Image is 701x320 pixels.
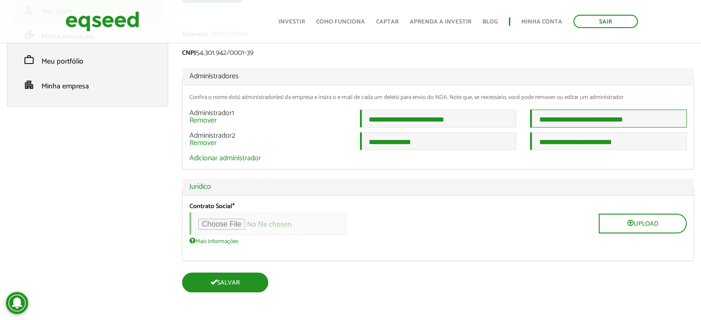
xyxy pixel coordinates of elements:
span: apartment [24,79,35,90]
span: Administradores [189,70,239,82]
li: Minha empresa [12,72,163,97]
a: Sair [573,15,638,28]
a: Mais informações [189,237,238,244]
a: Captar [376,19,399,25]
a: apartmentMinha empresa [19,79,156,90]
span: Este campo é obrigatório. [232,201,235,212]
span: Meu portfólio [41,55,83,68]
label: CNPJ [182,50,196,57]
span: work [24,54,35,65]
a: Minha conta [521,19,562,25]
div: 54.301.942/0001-39 [182,49,694,59]
a: Blog [483,19,498,25]
div: Administrador [183,110,353,124]
a: Adicionar administrador [189,155,261,162]
a: Jurídico [189,183,687,191]
a: Como funciona [316,19,365,25]
a: Remover [189,117,217,124]
a: Investir [278,19,305,25]
a: workMeu portfólio [19,54,156,65]
img: EqSeed [65,9,139,34]
button: Salvar [182,273,268,292]
span: 2 [232,129,236,142]
a: Aprenda a investir [410,19,471,25]
button: Upload [599,214,687,233]
label: Contrato Social [189,204,235,210]
span: Minha empresa [41,80,89,93]
span: 1 [232,107,234,119]
a: Remover [189,140,217,147]
div: Administrador [183,132,353,147]
div: Confira o nome do(s) administrador(es) da empresa e insira o e-mail de cada um dele(s) para envio... [189,94,687,100]
li: Meu portfólio [12,47,163,72]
